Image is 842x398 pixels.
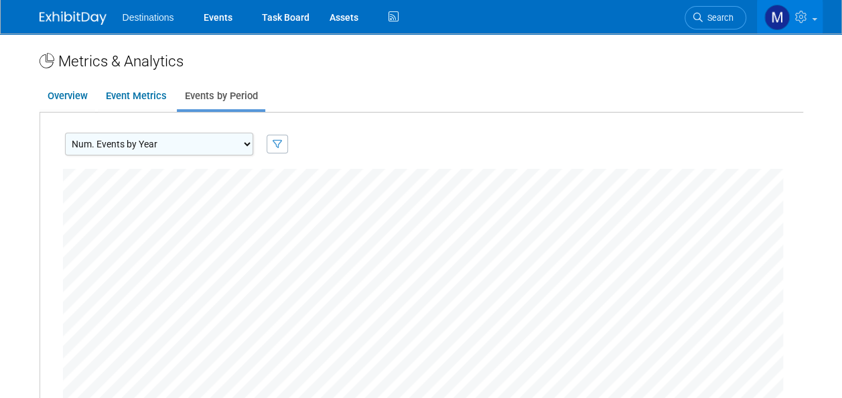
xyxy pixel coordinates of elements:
[177,83,265,109] a: Events by Period
[40,11,107,25] img: ExhibitDay
[764,5,790,30] img: Melissa Schattenberg
[40,50,803,72] div: Metrics & Analytics
[40,83,95,109] a: Overview
[685,6,746,29] a: Search
[123,12,174,23] span: Destinations
[703,13,733,23] span: Search
[98,83,174,109] a: Event Metrics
